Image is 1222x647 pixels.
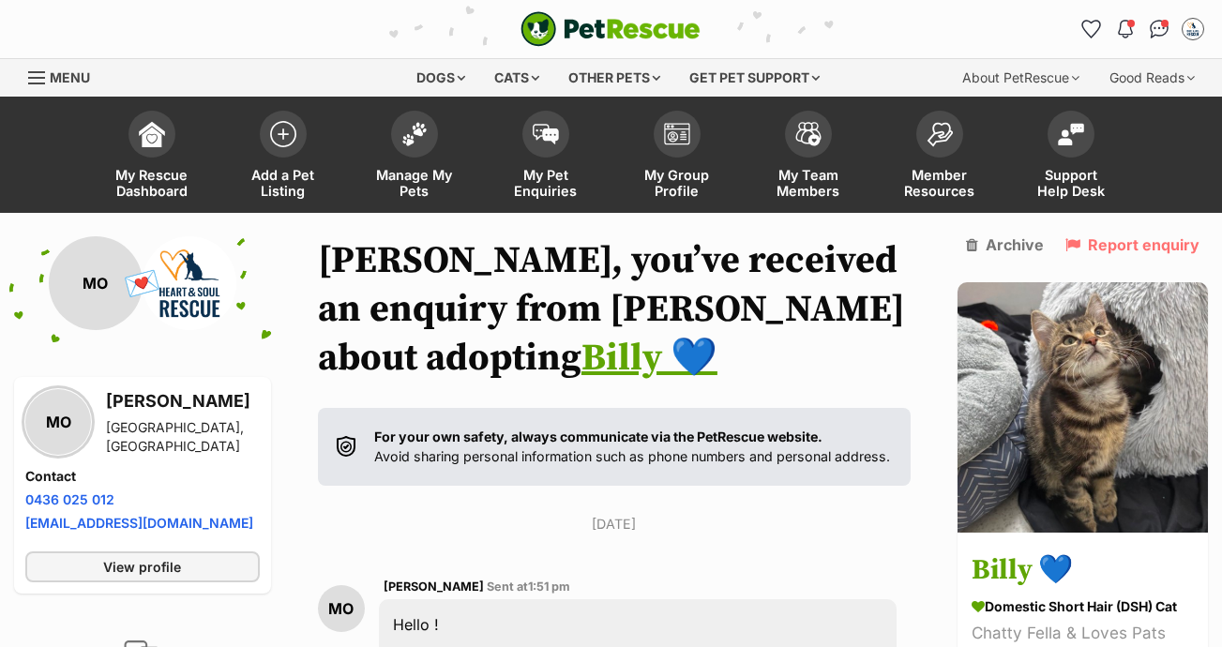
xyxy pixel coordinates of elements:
a: My Team Members [743,101,874,213]
h1: [PERSON_NAME], you’ve received an enquiry from [PERSON_NAME] about adopting [318,236,911,383]
a: Report enquiry [1065,236,1199,253]
img: pet-enquiries-icon-7e3ad2cf08bfb03b45e93fb7055b45f3efa6380592205ae92323e6603595dc1f.svg [533,124,559,144]
img: Billy 💙 [958,282,1208,533]
span: My Pet Enquiries [504,167,588,199]
img: group-profile-icon-3fa3cf56718a62981997c0bc7e787c4b2cf8bcc04b72c1350f741eb67cf2f40e.svg [664,123,690,145]
a: Archive [966,236,1044,253]
div: Good Reads [1096,59,1208,97]
img: Megan Ostwald profile pic [1184,20,1202,38]
img: help-desk-icon-fdf02630f3aa405de69fd3d07c3f3aa587a6932b1a1747fa1d2bba05be0121f9.svg [1058,123,1084,145]
div: Cats [481,59,552,97]
span: Member Resources [898,167,982,199]
a: Member Resources [874,101,1005,213]
img: manage-my-pets-icon-02211641906a0b7f246fdf0571729dbe1e7629f14944591b6c1af311fb30b64b.svg [401,122,428,146]
span: Add a Pet Listing [241,167,325,199]
a: Support Help Desk [1005,101,1137,213]
div: Chatty Fella & Loves Pats [972,621,1194,646]
h3: Billy 💙 [972,549,1194,592]
a: PetRescue [520,11,701,47]
h3: [PERSON_NAME] [106,388,260,414]
span: View profile [103,557,181,577]
div: Get pet support [676,59,833,97]
div: Dogs [403,59,478,97]
span: Sent at [487,579,570,594]
a: My Rescue Dashboard [86,101,218,213]
a: Conversations [1144,14,1174,44]
img: dashboard-icon-eb2f2d2d3e046f16d808141f083e7271f6b2e854fb5c12c21221c1fb7104beca.svg [139,121,165,147]
p: [DATE] [318,514,911,534]
img: add-pet-listing-icon-0afa8454b4691262ce3f59096e99ab1cd57d4a30225e0717b998d2c9b9846f56.svg [270,121,296,147]
ul: Account quick links [1077,14,1208,44]
div: MO [25,389,91,455]
a: 0436 025 012 [25,491,114,507]
div: [GEOGRAPHIC_DATA], [GEOGRAPHIC_DATA] [106,418,260,456]
a: View profile [25,551,260,582]
img: Heart & Soul profile pic [143,236,236,330]
span: 1:51 pm [528,579,570,594]
img: team-members-icon-5396bd8760b3fe7c0b43da4ab00e1e3bb1a5d9ba89233759b79545d2d3fc5d0d.svg [795,122,822,146]
span: [PERSON_NAME] [384,579,484,594]
span: My Team Members [766,167,851,199]
span: My Rescue Dashboard [110,167,194,199]
a: Favourites [1077,14,1107,44]
img: member-resources-icon-8e73f808a243e03378d46382f2149f9095a855e16c252ad45f914b54edf8863c.svg [927,122,953,147]
span: 💌 [122,263,164,304]
div: MO [318,585,365,632]
img: notifications-46538b983faf8c2785f20acdc204bb7945ddae34d4c08c2a6579f10ce5e182be.svg [1118,20,1133,38]
button: My account [1178,14,1208,44]
a: Menu [28,59,103,93]
div: Other pets [555,59,673,97]
div: About PetRescue [949,59,1093,97]
a: Add a Pet Listing [218,101,349,213]
h4: Contact [25,467,260,486]
span: Manage My Pets [372,167,457,199]
img: chat-41dd97257d64d25036548639549fe6c8038ab92f7586957e7f3b1b290dea8141.svg [1150,20,1169,38]
a: My Group Profile [611,101,743,213]
a: Billy 💙 [581,335,717,382]
span: My Group Profile [635,167,719,199]
p: Avoid sharing personal information such as phone numbers and personal address. [374,427,890,467]
strong: For your own safety, always communicate via the PetRescue website. [374,429,822,444]
span: Support Help Desk [1029,167,1113,199]
div: MO [49,236,143,330]
button: Notifications [1110,14,1140,44]
a: [EMAIL_ADDRESS][DOMAIN_NAME] [25,515,253,531]
img: logo-cat-932fe2b9b8326f06289b0f2fb663e598f794de774fb13d1741a6617ecf9a85b4.svg [520,11,701,47]
a: Manage My Pets [349,101,480,213]
a: My Pet Enquiries [480,101,611,213]
div: Domestic Short Hair (DSH) Cat [972,596,1194,616]
span: Menu [50,69,90,85]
